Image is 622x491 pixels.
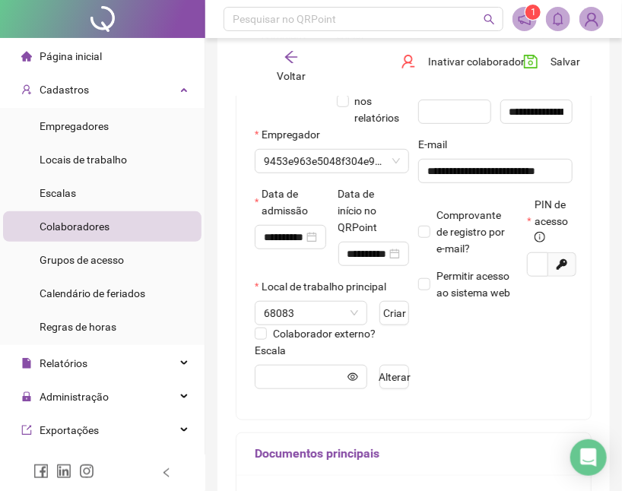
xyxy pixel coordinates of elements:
[255,126,330,143] label: Empregador
[389,49,536,74] button: Inativar colaborador
[40,254,124,266] span: Grupos de acesso
[56,464,71,479] span: linkedin
[436,209,505,255] span: Comprovante de registro por e-mail?
[40,84,89,96] span: Cadastros
[580,8,603,30] img: 93279
[512,49,592,74] button: Salvar
[570,439,607,476] div: Open Intercom Messenger
[21,391,32,402] span: lock
[525,5,541,20] sup: 1
[347,372,358,382] span: eye
[379,365,409,389] button: Alterar
[33,464,49,479] span: facebook
[518,12,532,26] span: notification
[40,220,109,233] span: Colaboradores
[40,287,145,299] span: Calendário de feriados
[255,445,573,463] h5: Documentos principais
[264,302,358,325] span: 68083
[40,120,109,132] span: Empregadores
[428,53,525,70] span: Inativar colaborador
[40,391,109,403] span: Administração
[355,78,400,124] span: Utilizar nos relatórios
[284,49,299,65] span: arrow-left
[21,51,32,62] span: home
[40,424,99,436] span: Exportações
[551,12,565,26] span: bell
[40,50,102,62] span: Página inicial
[264,150,400,173] span: 9453e963e5048f304e9db3feec040a27f42a540f5fabbd0e7943c4877b217843
[161,467,172,478] span: left
[255,185,326,219] label: Data de admissão
[531,7,536,17] span: 1
[277,70,306,82] span: Voltar
[40,187,76,199] span: Escalas
[255,278,396,295] label: Local de trabalho principal
[79,464,94,479] span: instagram
[418,136,457,153] label: E-mail
[40,154,127,166] span: Locais de trabalho
[40,357,87,369] span: Relatórios
[379,369,411,385] span: Alterar
[338,185,410,236] label: Data de início no QRPoint
[273,328,376,340] span: Colaborador externo?
[21,425,32,436] span: export
[535,232,545,242] span: info-circle
[401,54,416,69] span: user-delete
[535,196,568,246] span: PIN de acesso
[40,321,116,333] span: Regras de horas
[379,301,409,325] button: Criar
[436,270,510,299] span: Permitir acesso ao sistema web
[484,14,495,25] span: search
[523,54,538,69] span: save
[551,53,580,70] span: Salvar
[255,342,296,359] label: Escala
[21,358,32,369] span: file
[21,84,32,95] span: user-add
[383,305,406,322] span: Criar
